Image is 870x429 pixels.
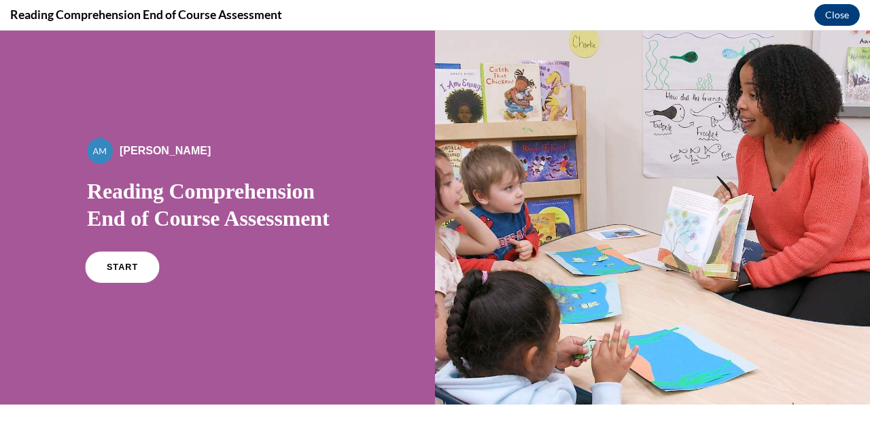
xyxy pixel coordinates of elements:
span: [PERSON_NAME] [120,114,211,126]
h4: Reading Comprehension End of Course Assessment [10,6,282,23]
h1: Reading Comprehension End of Course Assessment [87,147,348,201]
a: START [85,221,159,252]
span: START [107,232,138,242]
button: Close [814,4,860,26]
